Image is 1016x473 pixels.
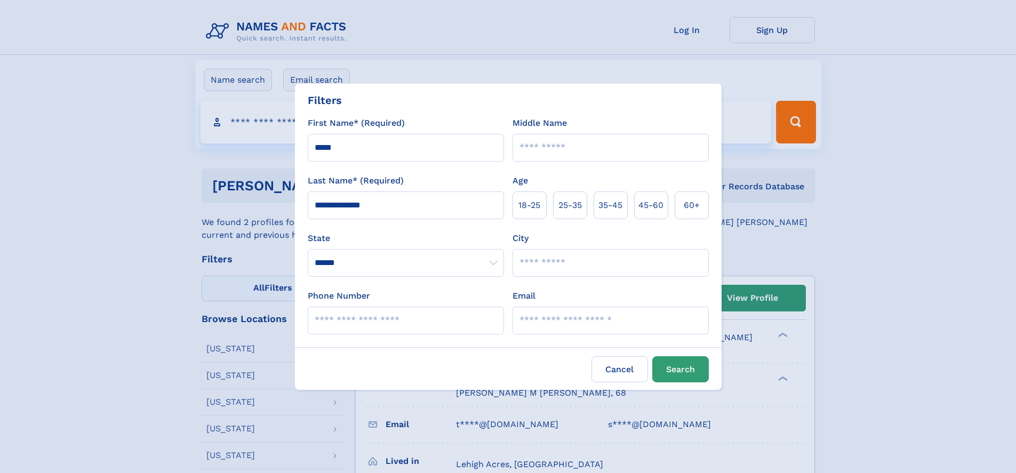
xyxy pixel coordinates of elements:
[638,199,663,212] span: 45‑60
[513,290,535,302] label: Email
[684,199,700,212] span: 60+
[598,199,622,212] span: 35‑45
[513,232,529,245] label: City
[308,92,342,108] div: Filters
[591,356,648,382] label: Cancel
[518,199,540,212] span: 18‑25
[513,117,567,130] label: Middle Name
[558,199,582,212] span: 25‑35
[308,232,504,245] label: State
[652,356,709,382] button: Search
[308,117,405,130] label: First Name* (Required)
[513,174,528,187] label: Age
[308,174,404,187] label: Last Name* (Required)
[308,290,370,302] label: Phone Number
